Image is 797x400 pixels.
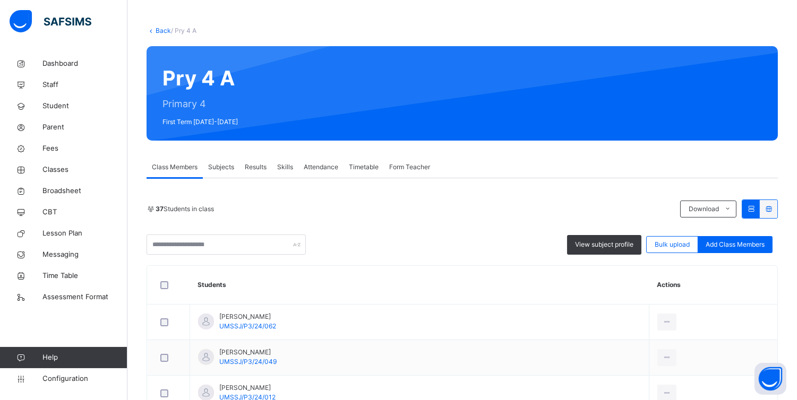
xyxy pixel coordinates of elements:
span: CBT [42,207,127,218]
span: Time Table [42,271,127,281]
th: Actions [649,266,777,305]
span: Bulk upload [655,240,690,249]
span: View subject profile [575,240,633,249]
span: Staff [42,80,127,90]
span: [PERSON_NAME] [219,383,276,393]
span: Subjects [208,162,234,172]
span: [PERSON_NAME] [219,312,276,321]
span: Classes [42,164,127,175]
span: Parent [42,122,127,133]
span: Messaging [42,249,127,260]
th: Students [190,266,649,305]
span: / Pry 4 A [171,27,196,34]
span: Assessment Format [42,292,127,302]
span: Students in class [156,204,214,214]
span: Class Members [152,162,198,172]
span: Lesson Plan [42,228,127,239]
span: UMSSJ/P3/24/062 [219,322,276,330]
span: Dashboard [42,58,127,69]
button: Open asap [755,363,786,395]
span: Broadsheet [42,186,127,196]
span: Attendance [304,162,338,172]
b: 37 [156,205,164,213]
span: [PERSON_NAME] [219,347,277,357]
span: UMSSJ/P3/24/049 [219,358,277,366]
span: Results [245,162,267,172]
span: Download [689,204,719,214]
span: Fees [42,143,127,154]
span: Add Class Members [706,240,765,249]
span: Configuration [42,373,127,384]
img: safsims [10,10,91,32]
span: Help [42,352,127,363]
span: Skills [277,162,293,172]
span: Student [42,101,127,111]
span: Timetable [349,162,379,172]
a: Back [156,27,171,34]
span: Form Teacher [389,162,430,172]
